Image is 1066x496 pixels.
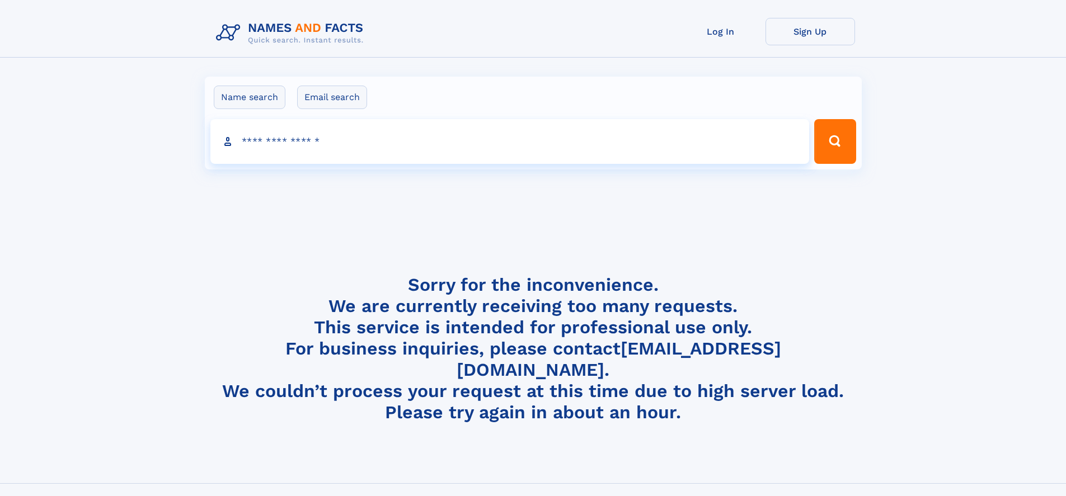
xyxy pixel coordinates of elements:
[676,18,766,45] a: Log In
[814,119,856,164] button: Search Button
[210,119,810,164] input: search input
[212,274,855,423] h4: Sorry for the inconvenience. We are currently receiving too many requests. This service is intend...
[457,338,781,380] a: [EMAIL_ADDRESS][DOMAIN_NAME]
[766,18,855,45] a: Sign Up
[297,86,367,109] label: Email search
[212,18,373,48] img: Logo Names and Facts
[214,86,285,109] label: Name search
